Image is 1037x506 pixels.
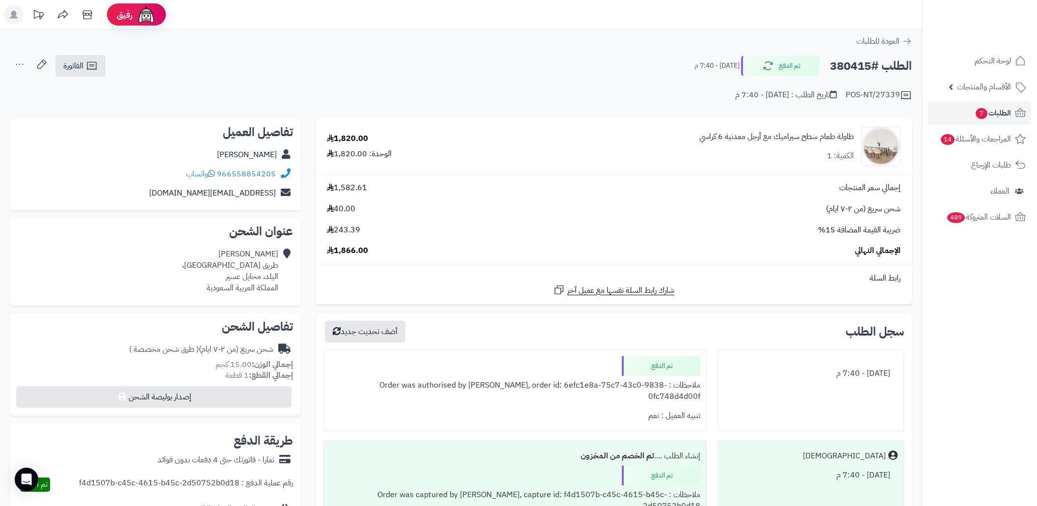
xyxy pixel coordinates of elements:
h2: تفاصيل العميل [18,126,293,138]
span: الطلبات [975,106,1011,120]
span: إجمالي سعر المنتجات [839,182,901,194]
a: طلبات الإرجاع [928,153,1031,177]
span: 243.39 [327,225,360,236]
span: 489 [947,212,965,223]
b: تم الخصم من المخزون [581,450,654,462]
strong: إجمالي القطع: [249,369,293,381]
h2: تفاصيل الشحن [18,321,293,333]
div: تنبيه العميل : نعم [330,406,700,425]
span: السلات المتروكة [946,210,1011,224]
div: تمارا - فاتورتك حتى 4 دفعات بدون فوائد [158,454,274,466]
div: رابط السلة [319,273,908,284]
h2: طريقة الدفع [234,435,293,447]
span: طلبات الإرجاع [971,158,1011,172]
a: طاولة طعام سطح سيراميك مع أرجل معدنية 6 كراسي [699,131,854,142]
span: 1,866.00 [327,245,368,256]
div: تم الدفع [622,356,700,376]
span: رفيق [117,9,133,21]
span: العملاء [990,184,1010,198]
button: أضف تحديث جديد [325,321,405,342]
span: ضريبة القيمة المضافة 15% [818,225,901,236]
a: المراجعات والأسئلة14 [928,127,1031,151]
small: 1 قطعة [225,369,293,381]
div: ملاحظات : Order was authorised by [PERSON_NAME], order id: 6efc1e8a-75c7-43c0-9838-0fc748d4d00f [330,376,700,406]
button: إصدار بوليصة الشحن [16,386,292,408]
div: الكمية: 1 [827,150,854,162]
a: [EMAIL_ADDRESS][DOMAIN_NAME] [149,187,276,199]
div: [DEMOGRAPHIC_DATA] [803,450,886,462]
div: تاريخ الطلب : [DATE] - 7:40 م [735,89,837,101]
a: شارك رابط السلة نفسها مع عميل آخر [553,284,674,296]
h2: عنوان الشحن [18,225,293,237]
button: تم الدفع [741,56,820,76]
span: 40.00 [327,203,355,215]
span: شحن سريع (من ٢-٧ ايام) [826,203,901,215]
a: واتساب [186,168,215,180]
span: لوحة التحكم [975,54,1011,68]
a: [PERSON_NAME] [217,149,277,161]
span: العودة للطلبات [856,35,900,47]
span: 14 [941,134,955,145]
img: 1752910217-1-90x90.jpg [862,127,900,166]
img: ai-face.png [136,5,156,25]
div: [PERSON_NAME] طريق [GEOGRAPHIC_DATA]، البلد، محايل عسير المملكة العربية السعودية [182,249,278,293]
span: 7 [976,108,987,119]
a: العملاء [928,179,1031,203]
small: [DATE] - 7:40 م [694,61,740,71]
span: الإجمالي النهائي [855,245,901,256]
span: ( طرق شحن مخصصة ) [129,343,199,355]
h2: الطلب #380415 [830,56,912,76]
div: POS-NT/27339 [846,89,912,101]
div: شحن سريع (من ٢-٧ ايام) [129,344,273,355]
a: 966558854205 [217,168,276,180]
strong: إجمالي الوزن: [252,359,293,370]
span: المراجعات والأسئلة [940,132,1011,146]
div: رقم عملية الدفع : f4d1507b-c45c-4615-b45c-2d50752b0d18 [79,478,293,492]
a: الطلبات7 [928,101,1031,125]
h3: سجل الطلب [846,326,904,337]
div: إنشاء الطلب .... [330,447,700,466]
span: الأقسام والمنتجات [957,80,1011,94]
small: 15.00 كجم [215,359,293,370]
a: تحديثات المنصة [26,5,51,27]
span: شارك رابط السلة نفسها مع عميل آخر [567,285,674,296]
a: الفاتورة [55,55,106,77]
div: [DATE] - 7:40 م [724,466,898,485]
div: [DATE] - 7:40 م [724,364,898,383]
div: تم الدفع [622,466,700,485]
span: الفاتورة [63,60,83,72]
a: السلات المتروكة489 [928,205,1031,229]
div: الوحدة: 1,820.00 [327,148,392,160]
a: العودة للطلبات [856,35,912,47]
span: 1,582.61 [327,182,367,194]
a: لوحة التحكم [928,49,1031,73]
div: Open Intercom Messenger [15,468,38,491]
div: 1,820.00 [327,133,368,144]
